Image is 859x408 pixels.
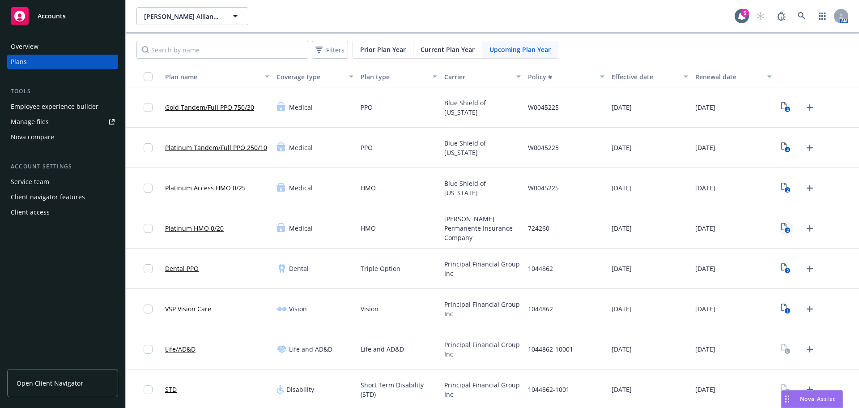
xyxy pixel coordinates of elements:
div: Carrier [444,72,511,82]
span: Disability [286,385,314,394]
text: 4 [787,107,789,112]
span: [DATE] [612,344,632,354]
span: [DATE] [612,143,632,152]
span: Principal Financial Group Inc [444,259,521,278]
span: [DATE] [612,223,632,233]
span: [DATE] [695,344,715,354]
div: Employee experience builder [11,99,98,114]
span: Short Term Disability (STD) [361,380,437,399]
a: Upload Plan Documents [803,100,817,115]
div: Plan name [165,72,259,82]
span: Dental [289,264,309,273]
input: Search by name [136,41,308,59]
a: Service team [7,175,118,189]
span: HMO [361,223,376,233]
span: [PERSON_NAME] Permanente Insurance Company [444,214,521,242]
div: Plans [11,55,27,69]
span: [DATE] [695,183,715,193]
input: Toggle Row Selected [144,224,153,233]
div: Renewal date [695,72,762,82]
span: Vision [361,304,378,314]
span: 724260 [528,223,549,233]
span: [DATE] [695,103,715,112]
span: [DATE] [695,223,715,233]
span: Prior Plan Year [360,45,406,54]
a: Start snowing [752,7,770,25]
a: View Plan Documents [779,221,793,236]
span: Medical [289,103,313,112]
a: Search [793,7,811,25]
text: 2 [787,187,789,193]
a: Platinum Access HMO 0/25 [165,183,246,193]
span: [PERSON_NAME] Alliance, Inc. [144,12,221,21]
div: Drag to move [782,391,793,408]
div: 5 [741,9,749,17]
span: HMO [361,183,376,193]
span: [DATE] [612,103,632,112]
span: Vision [289,304,307,314]
a: Accounts [7,4,118,29]
a: View Plan Documents [779,342,793,356]
a: Manage files [7,115,118,129]
input: Toggle Row Selected [144,345,153,354]
span: W0045225 [528,143,559,152]
text: 2 [787,228,789,233]
div: Coverage type [276,72,343,82]
span: Filters [326,45,344,55]
input: Select all [144,72,153,81]
input: Toggle Row Selected [144,305,153,314]
a: Report a Bug [772,7,790,25]
a: VSP Vision Care [165,304,211,314]
a: Upload Plan Documents [803,262,817,276]
a: Overview [7,39,118,54]
button: [PERSON_NAME] Alliance, Inc. [136,7,248,25]
span: [DATE] [612,304,632,314]
button: Policy # [524,66,608,87]
button: Effective date [608,66,692,87]
span: Accounts [38,13,66,20]
span: [DATE] [695,143,715,152]
a: Platinum HMO 0/20 [165,223,224,233]
div: Client navigator features [11,190,85,204]
span: 1044862-10001 [528,344,573,354]
span: [DATE] [612,183,632,193]
div: Effective date [612,72,678,82]
span: [DATE] [695,304,715,314]
a: Upload Plan Documents [803,382,817,397]
button: Plan type [357,66,441,87]
input: Toggle Row Selected [144,184,153,193]
input: Toggle Row Selected [144,264,153,273]
span: Triple Option [361,264,400,273]
span: Principal Financial Group Inc [444,340,521,359]
text: 2 [787,268,789,274]
a: Client navigator features [7,190,118,204]
a: Upload Plan Documents [803,342,817,356]
a: View Plan Documents [779,262,793,276]
div: Policy # [528,72,595,82]
a: View Plan Documents [779,181,793,195]
span: [DATE] [612,385,632,394]
span: Open Client Navigator [17,378,83,388]
span: Medical [289,223,313,233]
a: STD [165,385,177,394]
button: Carrier [441,66,524,87]
input: Toggle Row Selected [144,103,153,112]
a: Switch app [813,7,831,25]
span: Principal Financial Group Inc [444,300,521,318]
a: Employee experience builder [7,99,118,114]
a: Upload Plan Documents [803,141,817,155]
span: Life and AD&D [289,344,332,354]
a: Upload Plan Documents [803,221,817,236]
div: Plan type [361,72,427,82]
a: Client access [7,205,118,219]
span: Blue Shield of [US_STATE] [444,179,521,198]
div: Account settings [7,162,118,171]
span: Upcoming Plan Year [489,45,551,54]
span: [DATE] [695,264,715,273]
span: Current Plan Year [421,45,475,54]
div: Nova compare [11,130,54,144]
div: Tools [7,87,118,96]
a: View Plan Documents [779,302,793,316]
a: Plans [7,55,118,69]
button: Coverage type [273,66,357,87]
